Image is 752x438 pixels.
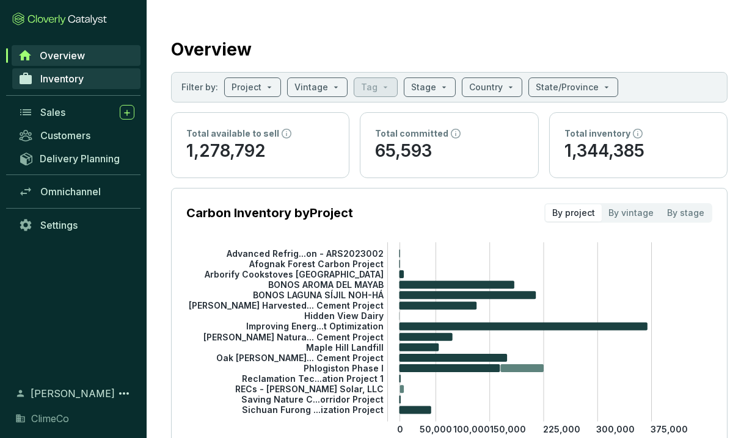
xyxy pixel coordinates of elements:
tspan: 225,000 [543,424,580,434]
tspan: BONOS LAGUNA SÍJIL NOH-HÁ [253,290,384,300]
p: Tag [361,81,378,93]
tspan: 375,000 [651,424,688,434]
tspan: 150,000 [490,424,526,434]
span: Sales [40,106,65,118]
tspan: 300,000 [596,424,635,434]
p: Total committed [375,127,448,140]
a: Omnichannel [12,181,141,202]
h2: Overview [171,37,252,62]
a: Customers [12,125,141,146]
tspan: BONOS AROMA DEL MAYAB [268,279,384,290]
tspan: Sichuan Furong ...ization Project [242,404,384,415]
span: [PERSON_NAME] [31,386,115,401]
tspan: Arborify Cookstoves [GEOGRAPHIC_DATA] [204,269,384,279]
tspan: Oak [PERSON_NAME]... Cement Project [216,353,384,363]
tspan: Phlogiston Phase I [304,363,384,373]
p: 1,278,792 [186,140,334,163]
p: Carbon Inventory by Project [186,204,353,221]
tspan: 100,000 [453,424,490,434]
tspan: Saving Nature C...orridor Project [241,394,384,404]
tspan: [PERSON_NAME] Natura... Cement Project [203,331,384,342]
span: Omnichannel [40,185,101,198]
a: Delivery Planning [12,148,141,168]
tspan: Hidden View Dairy [304,311,384,321]
div: segmented control [544,203,712,223]
p: Filter by: [181,81,218,93]
a: Settings [12,215,141,235]
span: Inventory [40,73,84,85]
span: Overview [40,49,85,62]
tspan: 0 [397,424,403,434]
tspan: Advanced Refrig...on - ARS2023002 [226,248,384,259]
a: Inventory [12,68,141,89]
tspan: Maple Hill Landfill [306,342,384,352]
tspan: 50,000 [420,424,452,434]
tspan: Reclamation Tec...ation Project 1 [242,373,384,384]
div: By stage [660,204,711,221]
span: Settings [40,219,78,231]
span: Delivery Planning [40,153,120,165]
div: By project [546,204,602,221]
span: Customers [40,129,90,142]
p: 65,593 [375,140,523,163]
p: Total available to sell [186,127,279,140]
span: ClimeCo [31,411,69,426]
tspan: Improving Energ...t Optimization [246,321,384,331]
div: By vintage [602,204,660,221]
a: Sales [12,102,141,123]
tspan: RECs - [PERSON_NAME] Solar, LLC [235,384,384,394]
tspan: [PERSON_NAME] Harvested... Cement Project [189,300,384,311]
a: Overview [12,45,141,66]
p: 1,344,385 [564,140,712,163]
tspan: Afognak Forest Carbon Project [249,259,384,269]
p: Total inventory [564,127,630,140]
